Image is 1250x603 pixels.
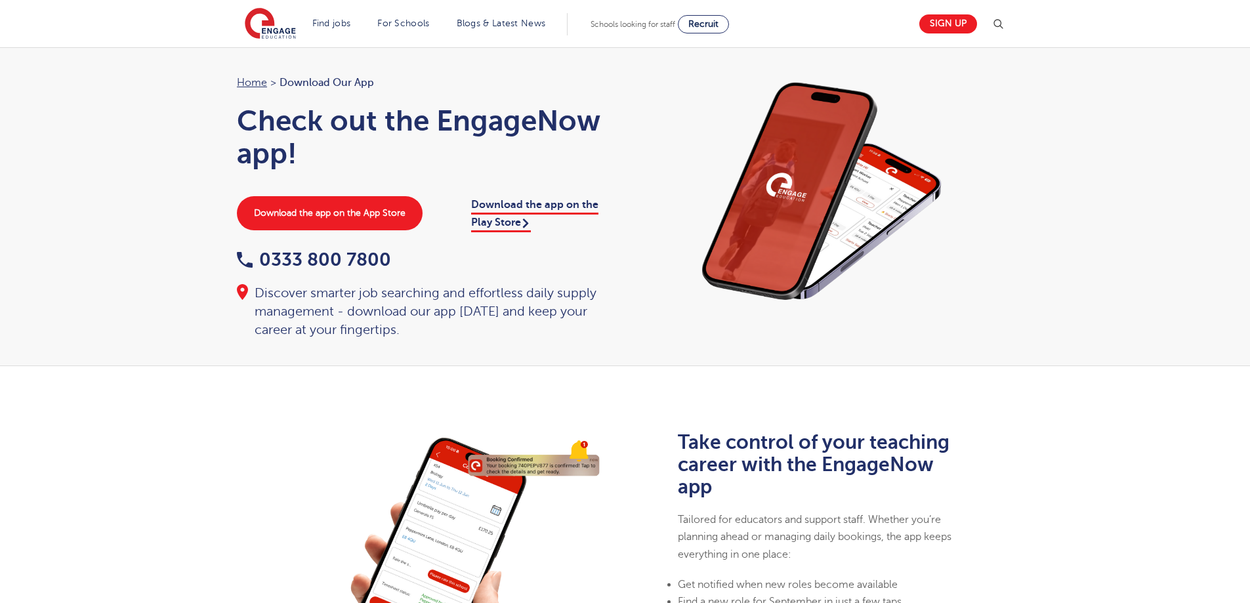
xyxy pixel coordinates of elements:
a: Blogs & Latest News [457,18,546,28]
a: Sign up [919,14,977,33]
a: For Schools [377,18,429,28]
a: Home [237,77,267,89]
img: Engage Education [245,8,296,41]
span: Recruit [688,19,719,29]
span: Tailored for educators and support staff. Whether you’re planning ahead or managing daily booking... [678,514,951,560]
div: Discover smarter job searching and effortless daily supply management - download our app [DATE] a... [237,284,612,339]
a: Download the app on the App Store [237,196,423,230]
a: Find jobs [312,18,351,28]
h1: Check out the EngageNow app! [237,104,612,170]
span: > [270,77,276,89]
a: 0333 800 7800 [237,249,391,270]
span: Schools looking for staff [591,20,675,29]
b: Take control of your teaching career with the EngageNow app [678,431,949,498]
span: Get notified when new roles become available [678,579,898,591]
nav: breadcrumb [237,74,612,91]
a: Recruit [678,15,729,33]
span: Download our app [280,74,374,91]
a: Download the app on the Play Store [471,199,598,232]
